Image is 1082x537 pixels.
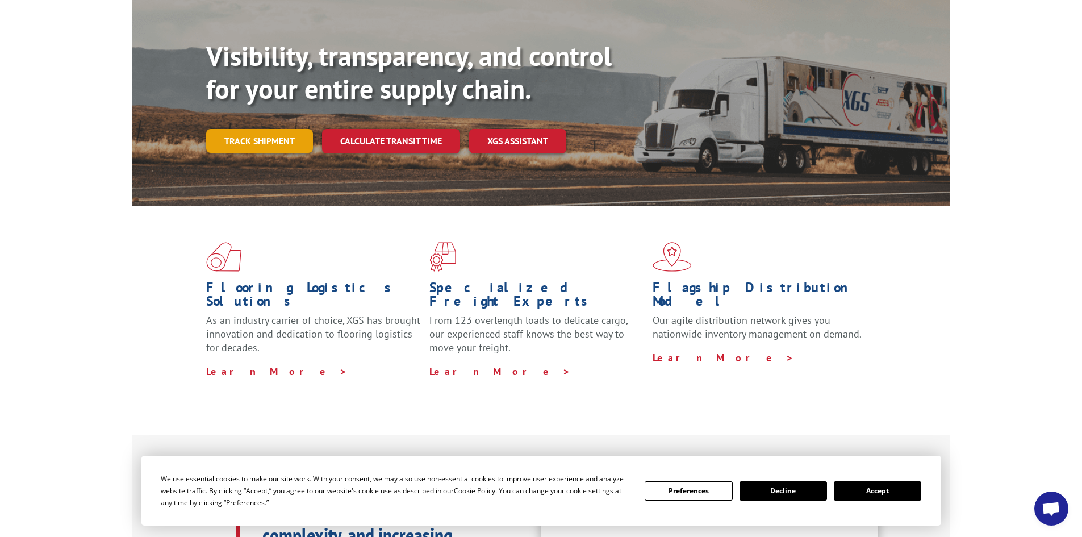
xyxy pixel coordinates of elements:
[429,281,644,314] h1: Specialized Freight Experts
[469,129,566,153] a: XGS ASSISTANT
[161,473,631,509] div: We use essential cookies to make our site work. With your consent, we may also use non-essential ...
[454,486,495,496] span: Cookie Policy
[322,129,460,153] a: Calculate transit time
[206,129,313,153] a: Track shipment
[740,481,827,501] button: Decline
[141,456,941,526] div: Cookie Consent Prompt
[206,281,421,314] h1: Flooring Logistics Solutions
[206,38,612,106] b: Visibility, transparency, and control for your entire supply chain.
[653,281,867,314] h1: Flagship Distribution Model
[653,351,794,364] a: Learn More >
[206,365,348,378] a: Learn More >
[653,314,862,340] span: Our agile distribution network gives you nationwide inventory management on demand.
[429,314,644,364] p: From 123 overlength loads to delicate cargo, our experienced staff knows the best way to move you...
[1034,492,1068,526] div: Open chat
[429,365,571,378] a: Learn More >
[834,481,921,501] button: Accept
[226,498,265,507] span: Preferences
[206,314,420,354] span: As an industry carrier of choice, XGS has brought innovation and dedication to flooring logistics...
[645,481,732,501] button: Preferences
[653,242,692,272] img: xgs-icon-flagship-distribution-model-red
[206,242,241,272] img: xgs-icon-total-supply-chain-intelligence-red
[429,242,456,272] img: xgs-icon-focused-on-flooring-red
